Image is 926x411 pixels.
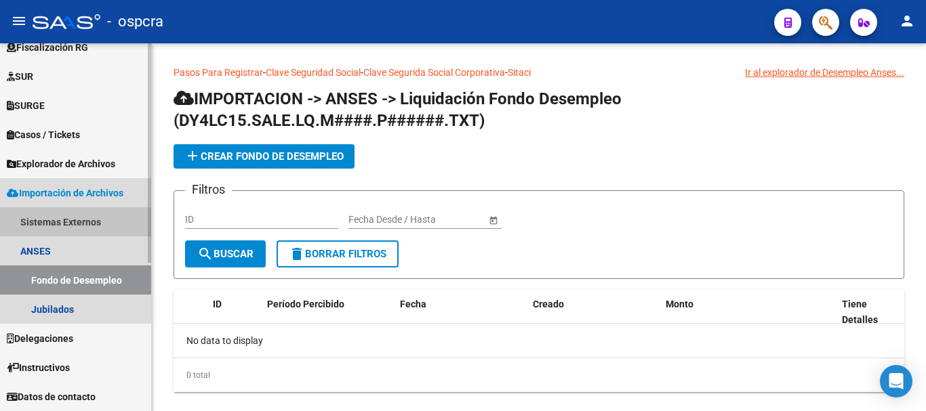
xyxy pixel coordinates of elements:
[486,213,500,227] button: Open calendar
[267,299,344,309] span: Período Percibido
[7,331,73,346] span: Delegaciones
[197,246,214,262] mat-icon: search
[289,248,386,260] span: Borrar Filtros
[174,358,904,392] div: 0 total
[185,240,266,267] button: Buscar
[174,144,355,169] button: Crear Fondo de Desempleo
[745,65,904,80] div: Ir al explorador de Desempleo Anses...
[899,13,915,29] mat-icon: person
[107,7,163,37] span: - ospcra
[11,13,27,29] mat-icon: menu
[266,67,361,78] a: Clave Seguridad Social
[837,290,904,334] datatable-header-cell: Tiene Detalles
[184,148,201,164] mat-icon: add
[7,98,45,113] span: SURGE
[7,127,80,142] span: Casos / Tickets
[184,150,344,163] span: Crear Fondo de Desempleo
[880,365,912,397] div: Open Intercom Messenger
[527,290,660,334] datatable-header-cell: Creado
[842,299,878,325] span: Tiene Detalles
[7,69,33,84] span: SUR
[7,360,70,375] span: Instructivos
[660,290,837,334] datatable-header-cell: Monto
[395,290,527,334] datatable-header-cell: Fecha
[7,389,96,404] span: Datos de contacto
[207,290,262,334] datatable-header-cell: ID
[174,65,904,80] p: - - -
[213,299,222,309] span: ID
[508,67,531,78] a: Sitaci
[174,324,904,358] div: No data to display
[7,156,115,171] span: Explorador de Archivos
[262,290,395,334] datatable-header-cell: Período Percibido
[402,214,468,225] input: End date
[666,299,693,309] span: Monto
[7,186,123,200] span: Importación de Archivos
[277,240,399,267] button: Borrar Filtros
[185,180,232,199] h3: Filtros
[363,67,505,78] a: Clave Segurida Social Corporativa
[197,248,254,260] span: Buscar
[174,67,263,78] a: Pasos Para Registrar
[533,299,564,309] span: Creado
[348,214,390,225] input: Start date
[400,299,426,309] span: Fecha
[174,89,622,130] span: IMPORTACION -> ANSES -> Liquidación Fondo Desempleo (DY4LC15.SALE.LQ.M####.P######.TXT)
[289,246,305,262] mat-icon: delete
[7,40,88,55] span: Fiscalización RG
